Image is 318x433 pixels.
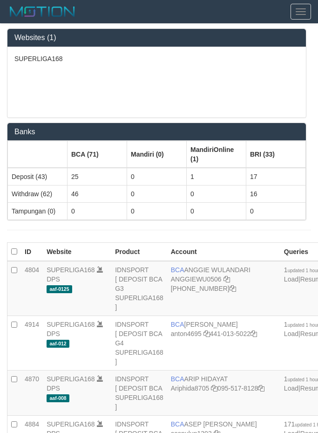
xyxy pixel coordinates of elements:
a: Copy 4410135022 to clipboard [250,330,257,337]
th: Group: activate to sort column ascending [127,141,187,168]
h3: Banks [14,128,299,136]
td: IDNSPORT [ DEPOSIT BCA G3 SUPERLIGA168 ] [111,261,167,316]
td: 17 [246,168,306,186]
th: Group: activate to sort column ascending [8,141,68,168]
th: Website [43,243,111,261]
td: 16 [246,186,306,203]
td: 0 [246,203,306,220]
td: Tampungan (0) [8,203,68,220]
img: MOTION_logo.png [7,5,78,19]
a: ANGGIEWU0506 [171,275,222,283]
td: 4914 [21,316,43,371]
a: SUPERLIGA168 [47,420,95,428]
td: 0 [127,203,187,220]
td: IDNSPORT [ DEPOSIT BCA SUPERLIGA168 ] [111,371,167,416]
a: Load [284,330,298,337]
a: SUPERLIGA168 [47,266,95,274]
a: SUPERLIGA168 [47,375,95,383]
td: DPS [43,371,111,416]
a: Load [284,385,298,392]
a: Ariphida8705 [171,385,210,392]
td: DPS [43,316,111,371]
td: 1 [187,168,246,186]
a: Load [284,275,298,283]
td: 0 [187,203,246,220]
td: 4804 [21,261,43,316]
td: [PERSON_NAME] 441-013-5022 [167,316,280,371]
a: Copy 4062213373 to clipboard [230,285,236,292]
td: 46 [68,186,127,203]
td: Withdraw (62) [8,186,68,203]
th: Group: activate to sort column ascending [246,141,306,168]
h3: Websites (1) [14,34,299,42]
span: BCA [171,375,184,383]
a: Copy Ariphida8705 to clipboard [211,385,217,392]
th: Product [111,243,167,261]
span: aaf-012 [47,340,69,348]
th: Group: activate to sort column ascending [187,141,246,168]
th: Account [167,243,280,261]
td: ANGGIE WULANDARI [PHONE_NUMBER] [167,261,280,316]
a: Copy 0955178128 to clipboard [258,385,264,392]
td: 4870 [21,371,43,416]
td: 0 [127,186,187,203]
td: DPS [43,261,111,316]
a: SUPERLIGA168 [47,321,95,328]
a: anton4695 [171,330,202,337]
span: aaf-0125 [47,285,72,293]
td: IDNSPORT [ DEPOSIT BCA G4 SUPERLIGA168 ] [111,316,167,371]
a: Copy ANGGIEWU0506 to clipboard [223,275,230,283]
td: ARIP HIDAYAT 095-517-8128 [167,371,280,416]
th: Group: activate to sort column ascending [68,141,127,168]
th: ID [21,243,43,261]
td: 0 [127,168,187,186]
span: BCA [171,420,184,428]
td: Deposit (43) [8,168,68,186]
td: 25 [68,168,127,186]
span: aaf-008 [47,394,69,402]
a: Copy anton4695 to clipboard [203,330,210,337]
span: BCA [171,266,184,274]
td: 0 [187,186,246,203]
td: 0 [68,203,127,220]
span: BCA [171,321,184,328]
p: SUPERLIGA168 [14,54,299,63]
